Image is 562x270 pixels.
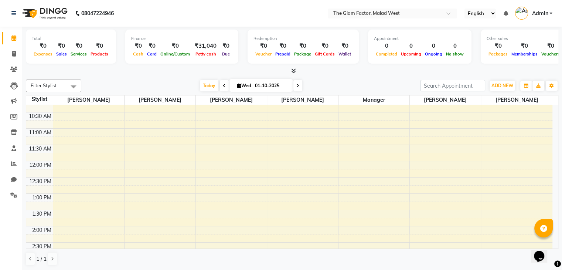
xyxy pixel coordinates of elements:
div: ₹0 [131,42,145,50]
span: 1 / 1 [36,255,47,263]
div: ₹31,040 [192,42,219,50]
div: Redemption [253,36,353,42]
img: logo [19,3,69,24]
span: [PERSON_NAME] [125,95,195,105]
span: Packages [487,51,510,57]
span: Cash [131,51,145,57]
div: 1:00 PM [31,194,53,202]
div: 0 [399,42,423,50]
span: Package [292,51,313,57]
span: Ongoing [423,51,444,57]
div: 10:30 AM [27,112,53,120]
span: No show [444,51,466,57]
div: ₹0 [487,42,510,50]
div: 1:30 PM [31,210,53,218]
div: Finance [131,36,232,42]
span: Sales [54,51,69,57]
div: 12:00 PM [28,161,53,169]
span: [PERSON_NAME] [196,95,267,105]
span: Products [89,51,110,57]
div: ₹0 [219,42,232,50]
div: ₹0 [159,42,192,50]
span: Completed [374,51,399,57]
div: ₹0 [145,42,159,50]
span: Admin [532,10,548,17]
button: ADD NEW [490,81,515,91]
div: Appointment [374,36,466,42]
input: 2025-10-01 [253,80,290,91]
div: ₹0 [273,42,292,50]
span: Online/Custom [159,51,192,57]
div: 11:00 AM [27,129,53,136]
span: Upcoming [399,51,423,57]
span: Vouchers [539,51,562,57]
div: ₹0 [510,42,539,50]
div: ₹0 [89,42,110,50]
iframe: chat widget [531,240,555,263]
span: Wallet [337,51,353,57]
div: 0 [374,42,399,50]
div: ₹0 [54,42,69,50]
span: Expenses [32,51,54,57]
div: 12:30 PM [28,178,53,185]
span: Petty cash [194,51,218,57]
div: 11:30 AM [27,145,53,153]
span: Gift Cards [313,51,337,57]
div: Stylist [26,95,53,103]
span: [PERSON_NAME] [410,95,481,105]
b: 08047224946 [81,3,114,24]
span: Services [69,51,89,57]
div: 0 [444,42,466,50]
span: Prepaid [273,51,292,57]
span: Due [220,51,232,57]
div: ₹0 [337,42,353,50]
input: Search Appointment [420,80,485,91]
span: ADD NEW [491,83,513,88]
div: ₹0 [253,42,273,50]
div: Total [32,36,110,42]
div: 2:00 PM [31,226,53,234]
span: [PERSON_NAME] [481,95,552,105]
div: ₹0 [313,42,337,50]
span: Wed [235,83,253,88]
span: Voucher [253,51,273,57]
span: Manager [338,95,409,105]
span: Memberships [510,51,539,57]
div: ₹0 [32,42,54,50]
span: [PERSON_NAME] [53,95,124,105]
div: ₹0 [69,42,89,50]
div: 2:30 PM [31,243,53,250]
div: ₹0 [539,42,562,50]
span: Card [145,51,159,57]
div: 0 [423,42,444,50]
span: Today [200,80,218,91]
div: ₹0 [292,42,313,50]
span: Filter Stylist [31,82,57,88]
span: [PERSON_NAME] [267,95,338,105]
img: Admin [515,7,528,20]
